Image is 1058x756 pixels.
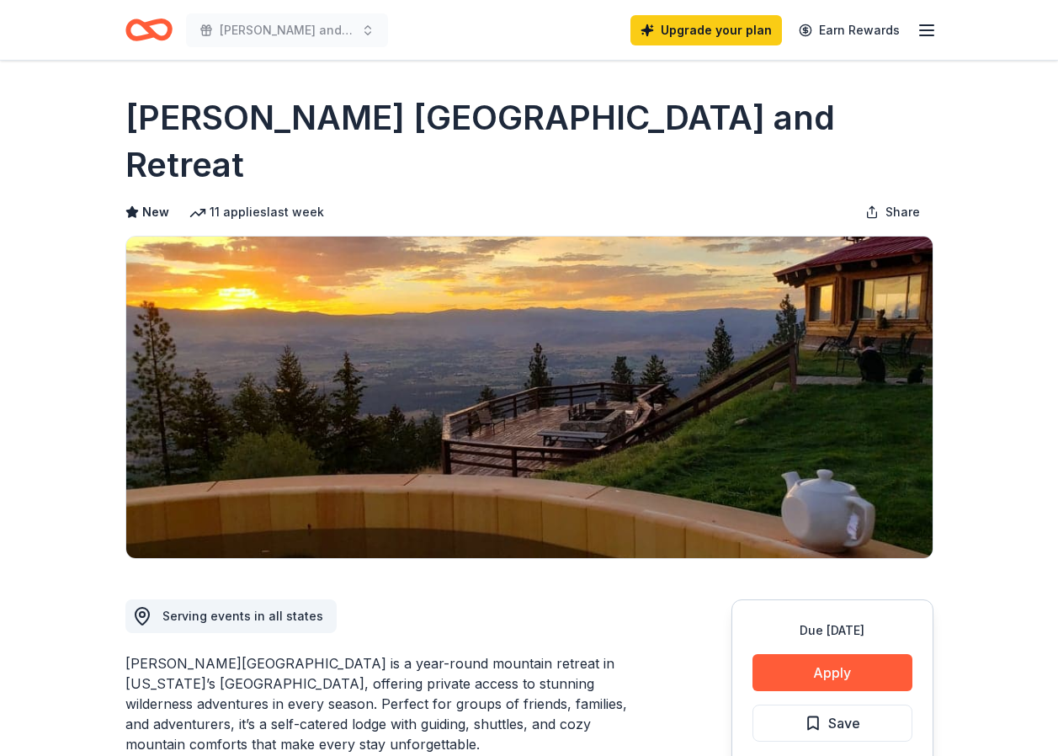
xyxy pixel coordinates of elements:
a: Earn Rewards [789,15,910,45]
div: 11 applies last week [189,202,324,222]
img: Image for Downing Mountain Lodge and Retreat [126,237,933,558]
h1: [PERSON_NAME] [GEOGRAPHIC_DATA] and Retreat [125,94,933,189]
div: Due [DATE] [752,620,912,641]
span: Save [828,712,860,734]
span: Share [885,202,920,222]
div: [PERSON_NAME][GEOGRAPHIC_DATA] is a year-round mountain retreat in [US_STATE]’s [GEOGRAPHIC_DATA]... [125,653,651,754]
a: Upgrade your plan [630,15,782,45]
span: [PERSON_NAME] and Ewe Too! [220,20,354,40]
span: New [142,202,169,222]
button: [PERSON_NAME] and Ewe Too! [186,13,388,47]
button: Apply [752,654,912,691]
button: Save [752,705,912,742]
button: Share [852,195,933,229]
span: Serving events in all states [162,609,323,623]
a: Home [125,10,173,50]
